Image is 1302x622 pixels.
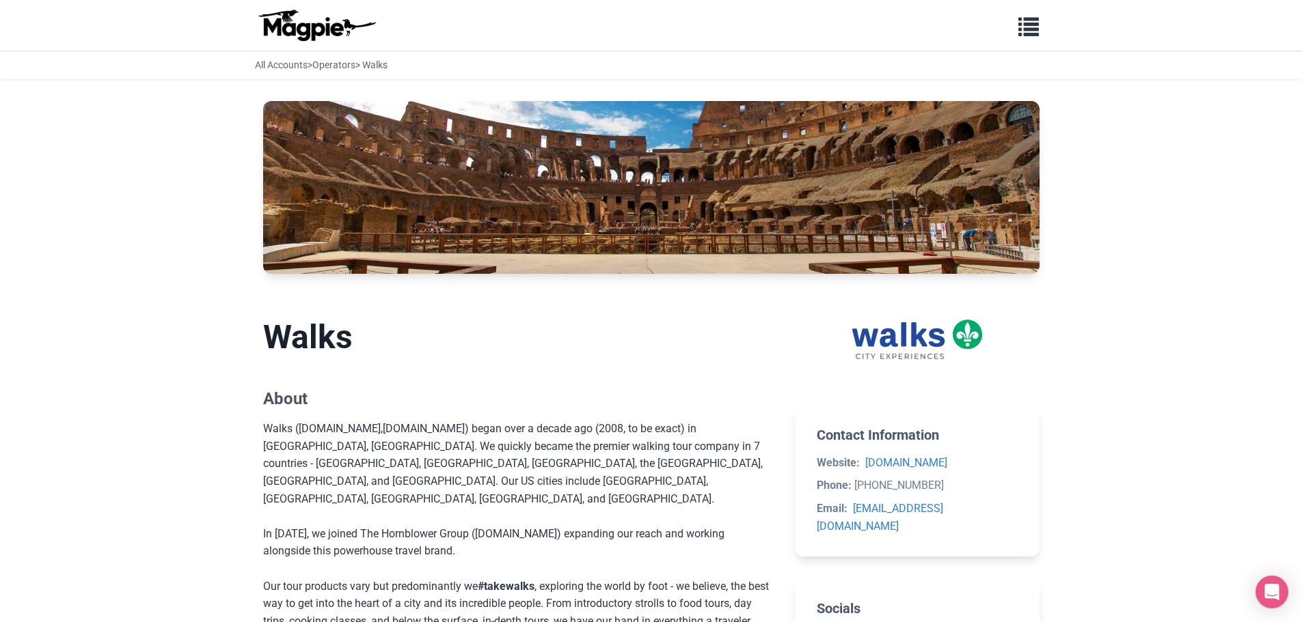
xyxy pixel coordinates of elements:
[1256,576,1288,608] div: Open Intercom Messenger
[478,580,534,593] strong: #takewalks
[852,317,983,361] img: Walks logo
[817,502,847,515] strong: Email:
[817,427,1017,443] h2: Contact Information
[255,57,388,72] div: > > Walks
[475,527,557,540] a: [DOMAIN_NAME]
[263,101,1040,273] img: Walks banner
[255,59,308,70] a: All Accounts
[817,456,860,469] strong: Website:
[263,420,774,507] div: Walks ( , ) began over a decade ago (2008, to be exact) in [GEOGRAPHIC_DATA], [GEOGRAPHIC_DATA]. ...
[263,317,774,357] h1: Walks
[865,456,947,469] a: [DOMAIN_NAME]
[817,502,943,533] a: [EMAIL_ADDRESS][DOMAIN_NAME]
[817,477,1017,494] li: [PHONE_NUMBER]
[255,9,378,42] img: logo-ab69f6fb50320c5b225c76a69d11143b.png
[263,389,774,409] h2: About
[383,422,465,435] a: [DOMAIN_NAME]
[817,479,852,492] strong: Phone:
[299,422,381,435] a: [DOMAIN_NAME]
[312,59,355,70] a: Operators
[817,600,1017,617] h2: Socials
